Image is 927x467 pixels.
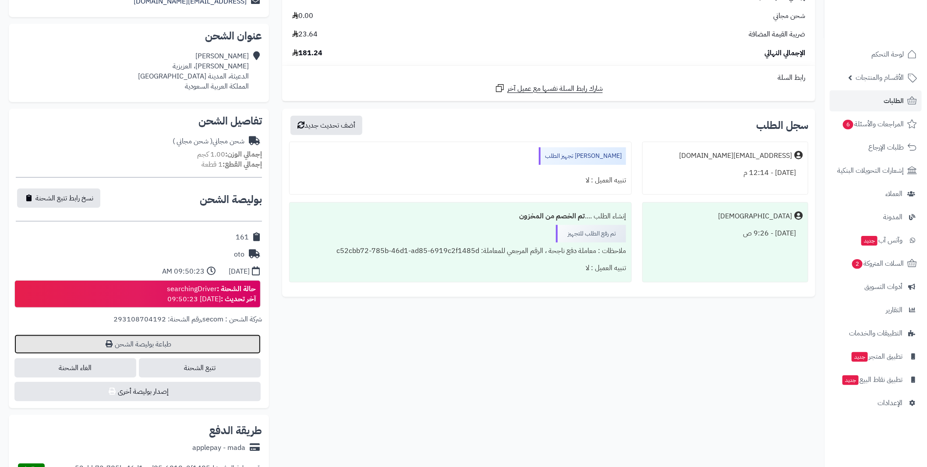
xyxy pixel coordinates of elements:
[842,375,859,385] span: جديد
[173,136,212,146] span: ( شحن مجاني )
[884,95,904,107] span: الطلبات
[197,149,262,160] small: 1.00 كجم
[830,183,922,204] a: العملاء
[718,211,792,221] div: [DEMOGRAPHIC_DATA]
[860,234,902,246] span: وآتس آب
[113,314,201,324] span: رقم الشحنة: 293108704192
[17,189,100,208] button: نسخ رابط تتبع الشحنة
[648,225,803,242] div: [DATE] - 9:26 ص
[830,253,922,274] a: السلات المتروكة2
[16,116,262,126] h2: تفاصيل الشحن
[883,211,902,223] span: المدونة
[852,259,863,269] span: 2
[14,382,261,401] button: إصدار بوليصة أخرى
[830,230,922,251] a: وآتس آبجديد
[842,374,902,386] span: تطبيق نقاط البيع
[295,172,626,189] div: تنبيه العميل : لا
[648,164,803,182] div: [DATE] - 12:14 م
[861,236,877,246] span: جديد
[830,276,922,297] a: أدوات التسويق
[852,352,868,362] span: جديد
[16,314,262,335] div: ,
[202,159,262,170] small: 1 قطعة
[886,304,902,316] span: التقارير
[138,51,249,91] div: [PERSON_NAME] [PERSON_NAME]، العزيزية الدعيثة، المدينة [GEOGRAPHIC_DATA] المملكة العربية السعودية
[842,118,904,130] span: المراجعات والأسئلة
[867,18,919,36] img: logo-2.png
[539,147,626,165] div: [PERSON_NAME] تجهيز الطلب
[295,208,626,225] div: إنشاء الطلب ....
[556,225,626,242] div: تم رفع الطلب للتجهيز
[830,299,922,321] a: التقارير
[295,260,626,277] div: تنبيه العميل : لا
[495,83,603,94] a: شارك رابط السلة نفسها مع عميل آخر
[519,211,585,221] b: تم الخصم من المخزون
[192,443,245,453] div: applepay - mada
[139,358,261,378] a: تتبع الشحنة
[856,71,904,84] span: الأقسام والمنتجات
[756,120,808,131] h3: سجل الطلب
[749,29,805,39] span: ضريبة القيمة المضافة
[290,116,362,135] button: أضف تحديث جديد
[295,242,626,260] div: ملاحظات : معاملة دفع ناجحة ، الرقم المرجعي للمعاملة: c52cbb72-785b-46d1-ad85-6919c2f1485d
[292,29,318,39] span: 23.64
[234,250,244,260] div: oto
[837,164,904,177] span: إشعارات التحويلات البنكية
[851,350,902,363] span: تطبيق المتجر
[200,194,262,205] h2: بوليصة الشحن
[885,188,902,200] span: العملاء
[217,284,256,294] strong: حالة الشحنة :
[173,136,244,146] div: شحن مجاني
[223,159,262,170] strong: إجمالي القطع:
[35,193,93,203] span: نسخ رابط تتبع الشحنة
[773,11,805,21] span: شحن مجاني
[507,84,603,94] span: شارك رابط السلة نفسها مع عميل آخر
[864,281,902,293] span: أدوات التسويق
[830,346,922,367] a: تطبيق المتجرجديد
[292,48,322,58] span: 181.24
[236,232,249,242] div: 161
[14,335,261,354] a: طباعة بوليصة الشحن
[830,392,922,414] a: الإعدادات
[16,31,262,41] h2: عنوان الشحن
[14,358,136,378] span: الغاء الشحنة
[162,267,205,277] div: 09:50:23 AM
[849,327,902,339] span: التطبيقات والخدمات
[679,151,792,161] div: [EMAIL_ADDRESS][DOMAIN_NAME]
[830,207,922,228] a: المدونة
[830,44,922,65] a: لوحة التحكم
[221,294,256,304] strong: آخر تحديث :
[229,267,250,277] div: [DATE]
[842,120,853,130] span: 6
[851,257,904,270] span: السلات المتروكة
[830,323,922,344] a: التطبيقات والخدمات
[871,48,904,61] span: لوحة التحكم
[830,137,922,158] a: طلبات الإرجاع
[830,369,922,390] a: تطبيق نقاط البيعجديد
[209,425,262,436] h2: طريقة الدفع
[225,149,262,160] strong: إجمالي الوزن:
[292,11,313,21] span: 0.00
[202,314,262,324] span: شركة الشحن : secom
[764,48,805,58] span: الإجمالي النهائي
[830,90,922,111] a: الطلبات
[877,397,902,409] span: الإعدادات
[830,114,922,135] a: المراجعات والأسئلة6
[286,73,812,83] div: رابط السلة
[830,160,922,181] a: إشعارات التحويلات البنكية
[167,284,256,304] div: searchingDriver [DATE] 09:50:23
[868,141,904,153] span: طلبات الإرجاع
